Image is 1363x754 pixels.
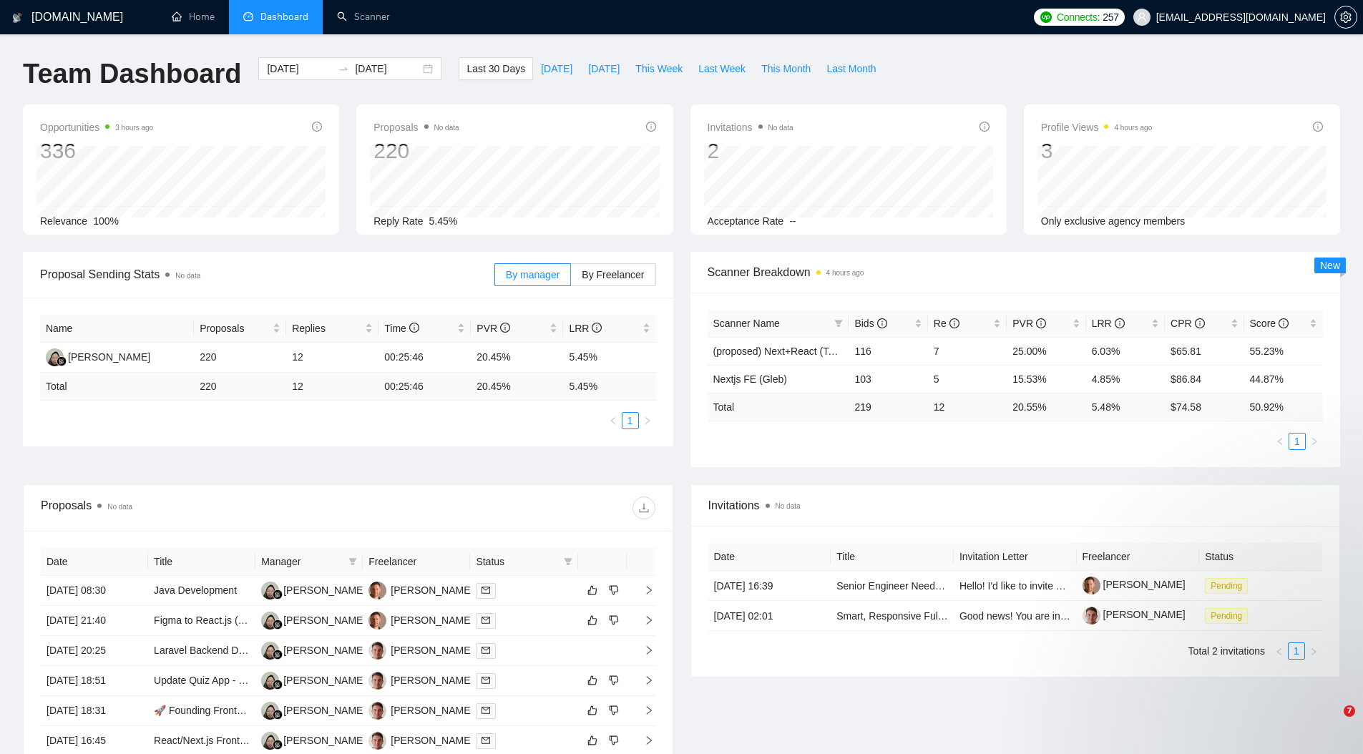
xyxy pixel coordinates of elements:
th: Date [708,543,831,571]
span: right [632,645,654,655]
div: 2 [708,137,793,165]
span: PVR [1012,318,1046,329]
td: 12 [928,393,1007,421]
span: LRR [569,323,602,334]
span: like [587,584,597,596]
span: No data [768,124,793,132]
span: No data [175,272,200,280]
img: gigradar-bm.png [273,740,283,750]
td: [DATE] 18:51 [41,666,148,696]
div: [PERSON_NAME] [283,702,366,718]
span: Invitations [708,496,1323,514]
td: 55.23% [1244,337,1323,365]
span: right [632,735,654,745]
span: info-circle [312,122,322,132]
span: Proposals [200,320,270,336]
input: Start date [267,61,332,77]
img: gigradar-bm.png [273,620,283,630]
th: Manager [255,548,363,576]
img: TZ [368,642,386,660]
th: Name [40,315,194,343]
td: $65.81 [1165,337,1244,365]
span: [DATE] [541,61,572,77]
li: Previous Page [605,412,622,429]
img: TZ [368,732,386,750]
span: info-circle [592,323,602,333]
span: filter [831,313,846,334]
span: dislike [609,735,619,746]
img: gigradar-bm.png [57,356,67,366]
td: [DATE] 20:25 [41,636,148,666]
button: download [632,496,655,519]
button: like [584,582,601,599]
span: Pending [1205,578,1248,594]
span: -- [789,215,796,227]
a: R[PERSON_NAME] [261,614,366,625]
span: info-circle [1313,122,1323,132]
span: Proposal Sending Stats [40,265,494,283]
th: Title [148,548,255,576]
div: [PERSON_NAME] [283,733,366,748]
td: 7 [928,337,1007,365]
img: R [261,582,279,599]
span: Status [476,554,557,569]
span: By Freelancer [582,269,644,280]
span: Profile Views [1041,119,1153,136]
img: logo [12,6,22,29]
img: gigradar-bm.png [273,680,283,690]
td: 5.45 % [563,373,655,401]
span: info-circle [1279,318,1289,328]
span: Proposals [373,119,459,136]
span: mail [482,646,490,655]
td: $86.84 [1165,365,1244,393]
span: info-circle [646,122,656,132]
span: like [587,735,597,746]
a: Update Quiz App - Vite + React Frontend & Node/Strapi Backend [154,675,443,686]
a: Pending [1205,579,1254,591]
span: info-circle [500,323,510,333]
div: [PERSON_NAME] [391,582,473,598]
span: This Week [635,61,683,77]
a: R[PERSON_NAME] [46,351,150,362]
span: info-circle [1195,318,1205,328]
span: filter [834,319,843,328]
time: 3 hours ago [115,124,153,132]
span: mail [482,706,490,715]
span: like [587,675,597,686]
button: left [1271,433,1289,450]
span: info-circle [949,318,959,328]
span: 7 [1344,705,1355,717]
td: 5 [928,365,1007,393]
th: Proposals [194,315,286,343]
button: left [605,412,622,429]
button: [DATE] [533,57,580,80]
a: R[PERSON_NAME] [261,734,366,745]
td: 5.45% [563,343,655,373]
a: (proposed) Next+React (Taras) [713,346,851,357]
td: 219 [849,393,927,421]
a: React/Next.js Frontend Engineer [154,735,299,746]
span: Time [384,323,419,334]
span: No data [776,502,801,510]
a: homeHome [172,11,215,23]
time: 4 hours ago [826,269,864,277]
td: Figma to React.js (Pixel-Perfect Frontend Developer Needed) [148,606,255,636]
td: [DATE] 21:40 [41,606,148,636]
span: filter [564,557,572,566]
th: Title [831,543,954,571]
img: R [261,702,279,720]
button: right [639,412,656,429]
a: Pending [1205,609,1254,621]
div: [PERSON_NAME] [391,702,473,718]
li: 1 [1289,433,1306,450]
span: Bids [854,318,886,329]
span: This Month [761,61,811,77]
button: like [584,702,601,719]
a: Laravel Backend Developer Needed for Postgres Integration [154,645,421,656]
td: 20.55 % [1007,393,1085,421]
td: Senior Engineer Needed for HR Platform Development Using Directus CMS [831,571,954,601]
img: c1TTD8fo6FUdLEY03-7r503KS82t2in5rdjK6jvxD0eJrQJzjaP6zZYWASBHieVYaQ [1083,607,1100,625]
a: R[PERSON_NAME] [261,584,366,595]
span: No data [434,124,459,132]
a: R[PERSON_NAME] [261,704,366,715]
